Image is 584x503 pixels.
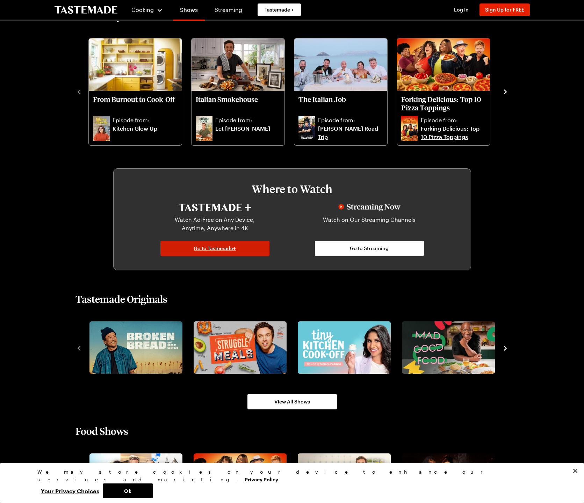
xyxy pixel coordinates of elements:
[192,38,284,145] div: Italian Smokehouse
[165,216,265,232] p: Watch Ad-Free on Any Device, Anytime, Anywhere in 4K
[75,293,167,305] h2: Tastemade Originals
[295,319,399,376] div: 3 / 8
[401,95,486,115] a: Forking Delicious: Top 10 Pizza Toppings
[194,245,236,252] span: Go to Tastemade+
[37,468,541,483] div: We may store cookies on your device to enhance our services and marketing.
[113,124,178,141] a: Kitchen Glow Up
[502,343,509,352] button: navigate to next item
[397,38,490,145] div: Forking Delicious: Top 10 Pizza Toppings
[318,124,383,141] a: [PERSON_NAME] Road Trip
[296,321,389,374] a: Tiny Kitchen Cook-Off
[454,7,469,13] span: Log In
[401,321,493,374] a: Mad Good Food
[258,3,301,16] a: Tastemade +
[399,319,503,376] div: 4 / 8
[196,95,280,115] a: Italian Smokehouse
[294,38,387,145] div: The Italian Job
[247,394,337,409] a: View All Shows
[89,38,182,145] div: From Burnout to Cook-Off
[338,204,401,211] img: Streaming
[160,241,269,256] a: Go to Tastemade+
[215,116,280,124] p: Episode from:
[480,3,530,16] button: Sign Up for FREE
[350,245,389,252] span: Go to Streaming
[265,6,294,13] span: Tastemade +
[421,116,486,124] p: Episode from:
[191,319,295,376] div: 2 / 8
[298,321,391,374] img: Tiny Kitchen Cook-Off
[179,204,251,211] img: Tastemade+
[88,36,191,146] div: 1 / 10
[502,87,509,95] button: navigate to next item
[89,38,182,91] img: From Burnout to Cook-Off
[196,95,280,112] p: Italian Smokehouse
[319,216,420,232] p: Watch on Our Streaming Channels
[396,36,499,146] div: 4 / 10
[103,483,153,498] button: Ok
[55,6,117,14] a: To Tastemade Home Page
[447,6,475,13] button: Log In
[215,124,280,141] a: Let [PERSON_NAME]
[294,38,387,91] img: The Italian Job
[135,183,450,195] h3: Where to Watch
[192,321,285,374] a: Struggle Meals
[401,95,486,112] p: Forking Delicious: Top 10 Pizza Toppings
[192,38,284,91] img: Italian Smokehouse
[88,321,181,374] a: Broken Bread
[75,87,82,95] button: navigate to previous item
[397,38,490,91] img: Forking Delicious: Top 10 Pizza Toppings
[87,319,191,376] div: 1 / 8
[173,1,205,21] a: Shows
[75,425,128,437] h2: Food Shows
[274,398,310,405] span: View All Shows
[298,95,383,115] a: The Italian Job
[75,343,82,352] button: navigate to previous item
[194,321,287,374] img: Struggle Meals
[294,36,396,146] div: 3 / 10
[37,468,541,498] div: Privacy
[318,116,383,124] p: Episode from:
[191,36,294,146] div: 2 / 10
[131,6,154,13] span: Cooking
[131,1,163,18] button: Cooking
[315,241,424,256] a: Go to Streaming
[113,116,178,124] p: Episode from:
[93,95,178,112] p: From Burnout to Cook-Off
[298,95,383,112] p: The Italian Job
[93,95,178,115] a: From Burnout to Cook-Off
[421,124,486,141] a: Forking Delicious: Top 10 Pizza Toppings
[402,321,495,374] img: Mad Good Food
[89,321,182,374] img: Broken Bread
[245,476,278,482] a: More information about your privacy, opens in a new tab
[485,7,524,13] span: Sign Up for FREE
[37,483,103,498] button: Your Privacy Choices
[568,463,583,479] button: Close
